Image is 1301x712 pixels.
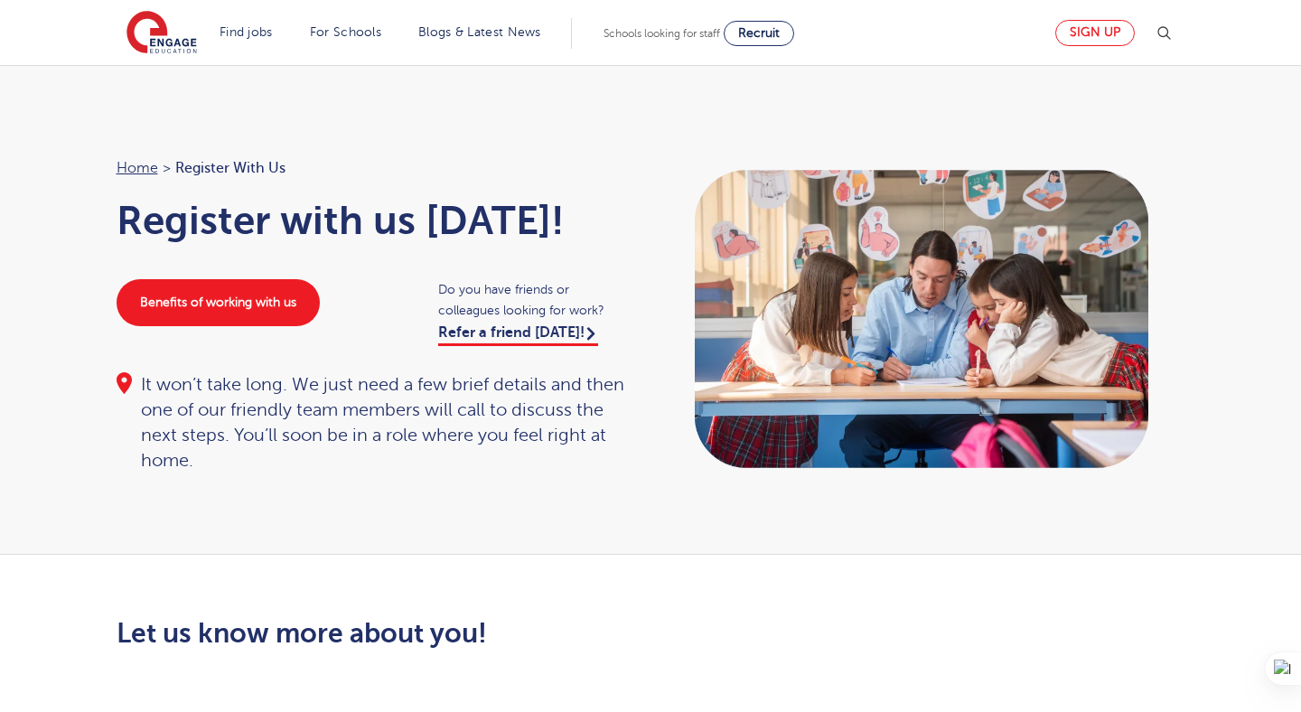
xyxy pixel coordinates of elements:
[220,25,273,39] a: Find jobs
[418,25,541,39] a: Blogs & Latest News
[738,26,780,40] span: Recruit
[604,27,720,40] span: Schools looking for staff
[117,198,633,243] h1: Register with us [DATE]!
[117,160,158,176] a: Home
[1055,20,1135,46] a: Sign up
[117,372,633,473] div: It won’t take long. We just need a few brief details and then one of our friendly team members wi...
[724,21,794,46] a: Recruit
[117,156,633,180] nav: breadcrumb
[310,25,381,39] a: For Schools
[163,160,171,176] span: >
[117,279,320,326] a: Benefits of working with us
[438,279,632,321] span: Do you have friends or colleagues looking for work?
[438,324,598,346] a: Refer a friend [DATE]!
[175,156,285,180] span: Register with us
[126,11,197,56] img: Engage Education
[117,618,820,649] h2: Let us know more about you!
